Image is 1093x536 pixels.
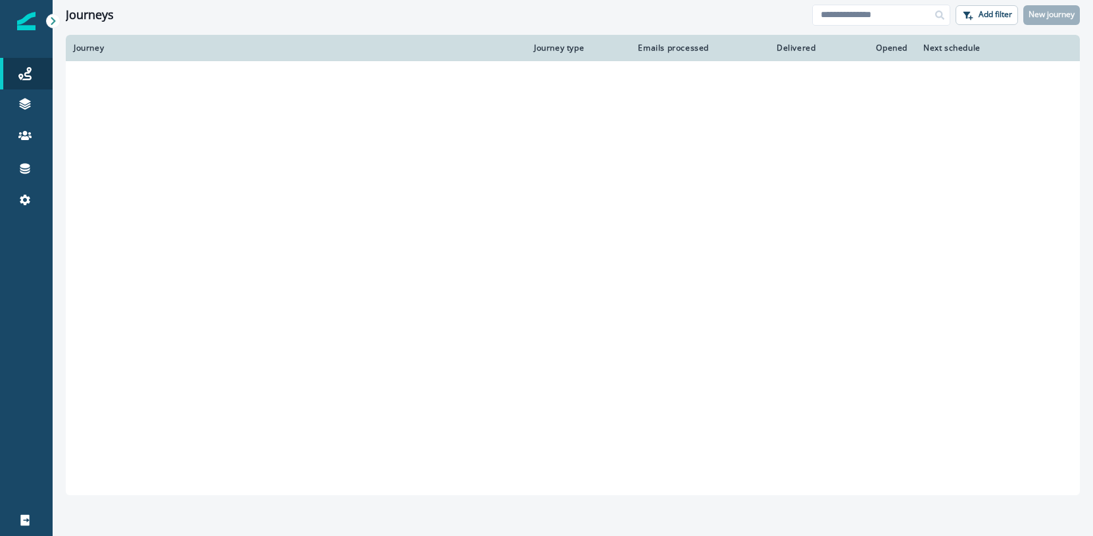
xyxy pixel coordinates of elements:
p: Add filter [979,10,1012,19]
div: Journey type [534,43,617,53]
div: Delivered [725,43,815,53]
img: Inflection [17,12,36,30]
div: Next schedule [923,43,1039,53]
div: Journey [74,43,518,53]
p: New journey [1029,10,1075,19]
button: Add filter [956,5,1018,25]
button: New journey [1023,5,1080,25]
div: Emails processed [633,43,709,53]
div: Opened [831,43,908,53]
h1: Journeys [66,8,114,22]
